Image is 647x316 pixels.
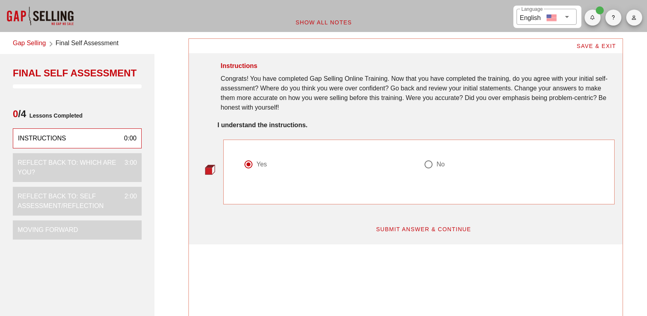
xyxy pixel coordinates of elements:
span: Show All Notes [295,19,352,26]
button: SAVE & EXIT [570,39,623,53]
div: LanguageEnglish [517,9,577,25]
div: Final Self Assessment [13,67,142,80]
div: Instructions [18,134,66,143]
div: Reflect back to: WHICH ARE YOU? [18,158,118,177]
strong: I understand the instructions. [218,122,308,128]
span: Final Self Assessment [56,38,118,49]
span: /4 [13,108,26,124]
span: SUBMIT ANSWER & CONTINUE [376,226,471,232]
div: Reflect back to: Self Assessment/Reflection [18,192,118,211]
a: Gap Selling [13,38,46,49]
div: Congrats! You have completed Gap Selling Online Training. Now that you have completed the trainin... [221,74,615,112]
button: SUBMIT ANSWER & CONTINUE [369,222,478,236]
div: Yes [256,160,267,168]
img: question-bullet-actve.png [205,164,215,175]
div: No [437,160,445,168]
button: Show All Notes [289,15,359,30]
span: Lessons Completed [26,108,82,124]
span: Badge [596,6,604,14]
div: 3:00 [118,158,137,177]
span: 0 [13,108,18,119]
div: Instructions [221,61,258,71]
div: Moving Forward [18,225,78,235]
div: 0:00 [118,134,136,143]
div: 2:00 [118,192,137,211]
label: Language [521,6,543,12]
span: SAVE & EXIT [576,43,616,49]
div: English [520,11,541,23]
